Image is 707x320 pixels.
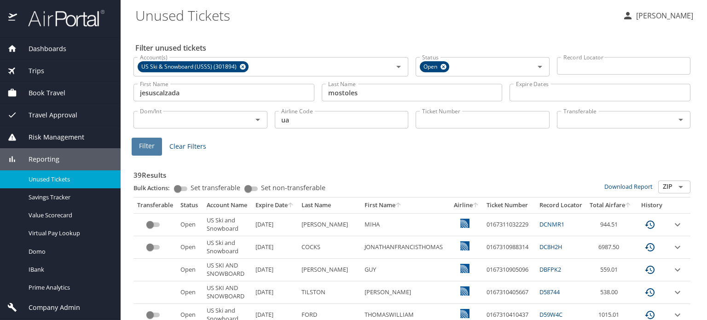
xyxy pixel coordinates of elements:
[17,303,80,313] span: Company Admin
[674,180,687,193] button: Open
[177,198,203,213] th: Status
[539,288,560,296] a: D58744
[203,281,252,304] td: US SKI AND SNOWBOARD
[135,1,615,29] h1: Unused Tickets
[252,281,298,304] td: [DATE]
[17,132,84,142] span: Risk Management
[29,193,110,202] span: Savings Tracker
[133,184,177,192] p: Bulk Actions:
[633,10,693,21] p: [PERSON_NAME]
[473,203,479,209] button: sort
[483,281,536,304] td: 0167310405667
[133,164,690,180] h3: 39 Results
[251,113,264,126] button: Open
[635,198,668,213] th: History
[203,236,252,259] td: US Ski and Snowboard
[17,88,65,98] span: Book Travel
[252,236,298,259] td: [DATE]
[619,7,697,24] button: [PERSON_NAME]
[252,198,298,213] th: Expire Date
[139,140,155,152] span: Filter
[586,259,635,281] td: 559.01
[169,141,206,152] span: Clear Filters
[29,265,110,274] span: IBank
[604,182,653,191] a: Download Report
[672,242,683,253] button: expand row
[29,283,110,292] span: Prime Analytics
[625,203,632,209] button: sort
[203,198,252,213] th: Account Name
[460,264,469,273] img: United Airlines
[177,281,203,304] td: Open
[298,213,361,236] td: [PERSON_NAME]
[132,138,162,156] button: Filter
[203,259,252,281] td: US SKI AND SNOWBOARD
[137,201,173,209] div: Transferable
[460,309,469,318] img: United Airlines
[18,9,104,27] img: airportal-logo.png
[361,259,450,281] td: GUY
[539,220,564,228] a: DCNMR1
[177,236,203,259] td: Open
[536,198,586,213] th: Record Locator
[203,213,252,236] td: US Ski and Snowboard
[586,198,635,213] th: Total Airfare
[298,281,361,304] td: TILSTON
[361,213,450,236] td: MIHA
[539,265,561,273] a: DBFPK2
[533,60,546,73] button: Open
[586,213,635,236] td: 944.51
[191,185,240,191] span: Set transferable
[166,138,210,155] button: Clear Filters
[586,281,635,304] td: 538.00
[177,259,203,281] td: Open
[17,66,44,76] span: Trips
[672,219,683,230] button: expand row
[392,60,405,73] button: Open
[460,286,469,296] img: United Airlines
[261,185,325,191] span: Set non-transferable
[29,247,110,256] span: Domo
[177,213,203,236] td: Open
[298,236,361,259] td: COCKS
[298,259,361,281] td: [PERSON_NAME]
[586,236,635,259] td: 6987.50
[361,281,450,304] td: [PERSON_NAME]
[252,213,298,236] td: [DATE]
[135,41,692,55] h2: Filter unused tickets
[420,62,443,72] span: Open
[483,198,536,213] th: Ticket Number
[483,213,536,236] td: 0167311032229
[17,110,77,120] span: Travel Approval
[395,203,402,209] button: sort
[29,175,110,184] span: Unused Tickets
[361,198,450,213] th: First Name
[672,287,683,298] button: expand row
[17,154,59,164] span: Reporting
[29,229,110,238] span: Virtual Pay Lookup
[17,44,66,54] span: Dashboards
[460,241,469,250] img: United Airlines
[483,259,536,281] td: 0167310905096
[29,211,110,220] span: Value Scorecard
[450,198,483,213] th: Airline
[361,236,450,259] td: JONATHANFRANCISTHOMAS
[420,61,449,72] div: Open
[298,198,361,213] th: Last Name
[288,203,294,209] button: sort
[674,113,687,126] button: Open
[483,236,536,259] td: 0167310988314
[8,9,18,27] img: icon-airportal.png
[539,243,562,251] a: DC8H2H
[252,259,298,281] td: [DATE]
[138,61,249,72] div: US Ski & Snowboard (USSS) (301894)
[138,62,242,72] span: US Ski & Snowboard (USSS) (301894)
[672,264,683,275] button: expand row
[460,219,469,228] img: United Airlines
[539,310,562,319] a: D59W4C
